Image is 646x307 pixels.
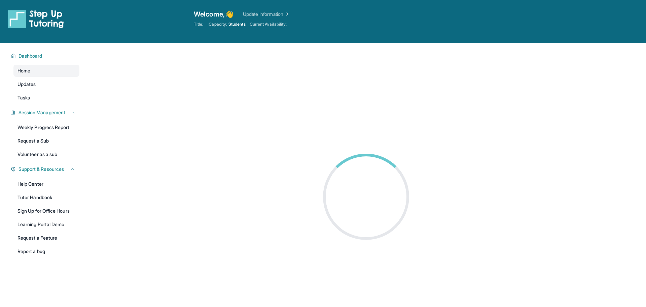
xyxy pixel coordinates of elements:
[194,9,234,19] span: Welcome, 👋
[283,11,290,18] img: Chevron Right
[19,109,65,116] span: Session Management
[16,109,75,116] button: Session Management
[13,65,79,77] a: Home
[19,166,64,173] span: Support & Resources
[19,53,42,59] span: Dashboard
[13,135,79,147] a: Request a Sub
[13,121,79,133] a: Weekly Progress Report
[243,11,290,18] a: Update Information
[250,22,287,27] span: Current Availability:
[228,22,246,27] span: Students
[13,178,79,190] a: Help Center
[13,218,79,231] a: Learning Portal Demo
[17,94,30,101] span: Tasks
[209,22,227,27] span: Capacity:
[13,245,79,257] a: Report a bug
[13,205,79,217] a: Sign Up for Office Hours
[17,81,36,88] span: Updates
[13,148,79,160] a: Volunteer as a sub
[13,191,79,204] a: Tutor Handbook
[17,67,30,74] span: Home
[16,166,75,173] button: Support & Resources
[13,78,79,90] a: Updates
[13,232,79,244] a: Request a Feature
[16,53,75,59] button: Dashboard
[8,9,64,28] img: logo
[13,92,79,104] a: Tasks
[194,22,203,27] span: Title:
